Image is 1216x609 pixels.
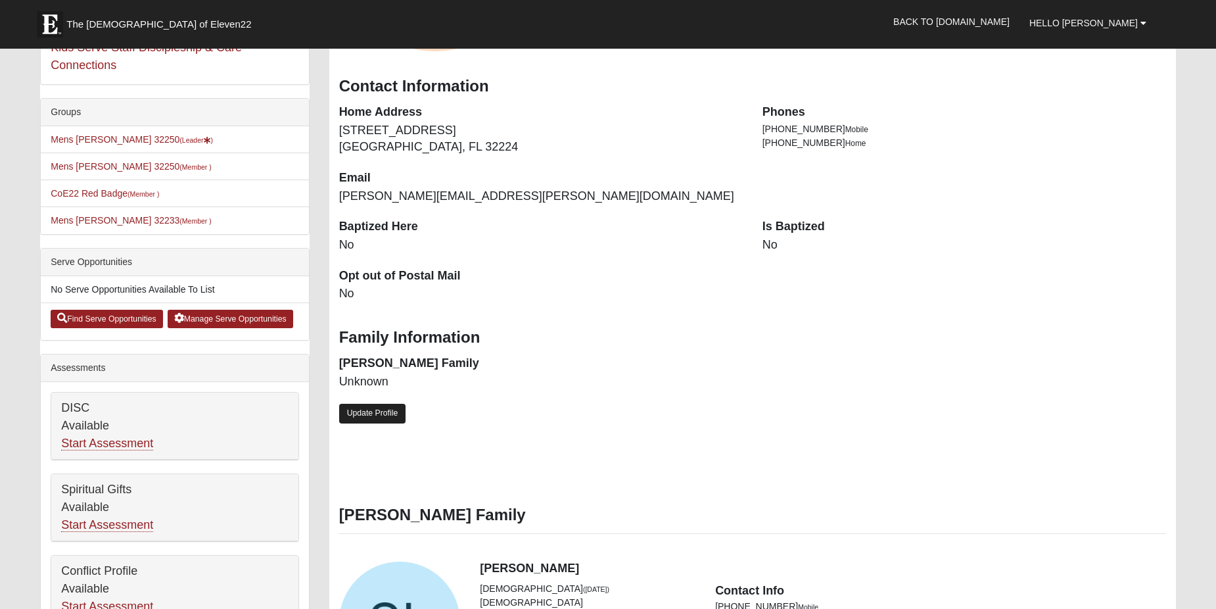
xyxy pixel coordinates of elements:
a: Find Serve Opportunities [51,310,163,328]
a: Update Profile [339,404,406,423]
dt: Email [339,170,743,187]
h3: Family Information [339,328,1166,347]
span: Mobile [845,125,868,134]
dd: Unknown [339,374,743,391]
dt: Opt out of Postal Mail [339,268,743,285]
span: The [DEMOGRAPHIC_DATA] of Eleven22 [66,18,251,31]
dd: No [339,285,743,303]
div: Spiritual Gifts Available [51,474,298,541]
small: (Member ) [128,190,159,198]
dd: No [762,237,1166,254]
li: [PHONE_NUMBER] [762,136,1166,150]
strong: Contact Info [715,584,784,597]
dt: Is Baptized [762,218,1166,235]
dd: [PERSON_NAME][EMAIL_ADDRESS][PERSON_NAME][DOMAIN_NAME] [339,188,743,205]
a: CoE22 Red Badge(Member ) [51,188,159,199]
li: [PHONE_NUMBER] [762,122,1166,136]
a: Back to [DOMAIN_NAME] [883,5,1019,38]
h3: [PERSON_NAME] Family [339,506,1166,525]
a: Mens [PERSON_NAME] 32250(Leader) [51,134,213,145]
h3: Contact Information [339,77,1166,96]
span: Home [845,139,866,148]
a: Mens [PERSON_NAME] 32233(Member ) [51,215,212,226]
div: Serve Opportunities [41,249,308,276]
small: (Member ) [179,217,211,225]
li: No Serve Opportunities Available To List [41,276,308,303]
div: Assessments [41,354,308,382]
a: Manage Serve Opportunities [168,310,293,328]
dt: Baptized Here [339,218,743,235]
small: (Leader ) [179,136,213,144]
dt: Home Address [339,104,743,121]
a: Start Assessment [61,518,153,532]
dt: [PERSON_NAME] Family [339,355,743,372]
small: (Member ) [179,163,211,171]
dt: Phones [762,104,1166,121]
a: Mens [PERSON_NAME] 32250(Member ) [51,161,212,172]
span: Hello [PERSON_NAME] [1029,18,1138,28]
a: The [DEMOGRAPHIC_DATA] of Eleven22 [30,5,293,37]
img: Eleven22 logo [37,11,63,37]
div: DISC Available [51,393,298,460]
a: Start Assessment [61,437,153,451]
dd: [STREET_ADDRESS] [GEOGRAPHIC_DATA], FL 32224 [339,122,743,156]
div: Groups [41,99,308,126]
h4: [PERSON_NAME] [480,562,1165,576]
dd: No [339,237,743,254]
a: Hello [PERSON_NAME] [1019,7,1156,39]
li: [DEMOGRAPHIC_DATA] [480,582,695,596]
